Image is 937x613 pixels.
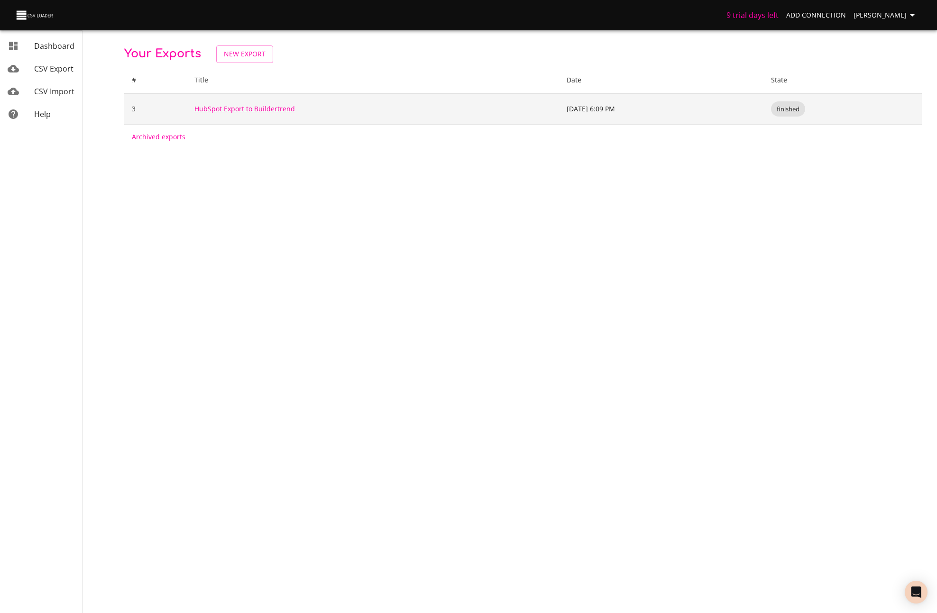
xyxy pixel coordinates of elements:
span: Dashboard [34,41,74,51]
td: [DATE] 6:09 PM [559,93,763,124]
th: Title [187,67,559,94]
span: CSV Export [34,63,73,74]
span: Help [34,109,51,119]
th: State [763,67,922,94]
span: New Export [224,48,266,60]
a: HubSpot Export to Buildertrend [194,104,295,113]
button: [PERSON_NAME] [850,7,922,24]
td: 3 [124,93,187,124]
h6: 9 trial days left [726,9,779,22]
a: New Export [216,45,273,63]
th: # [124,67,187,94]
a: Add Connection [782,7,850,24]
img: CSV Loader [15,9,55,22]
div: Open Intercom Messenger [905,581,928,604]
a: Archived exports [132,132,185,141]
span: finished [771,105,805,114]
span: Your Exports [124,47,201,60]
th: Date [559,67,763,94]
span: [PERSON_NAME] [854,9,918,21]
span: CSV Import [34,86,74,97]
span: Add Connection [786,9,846,21]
